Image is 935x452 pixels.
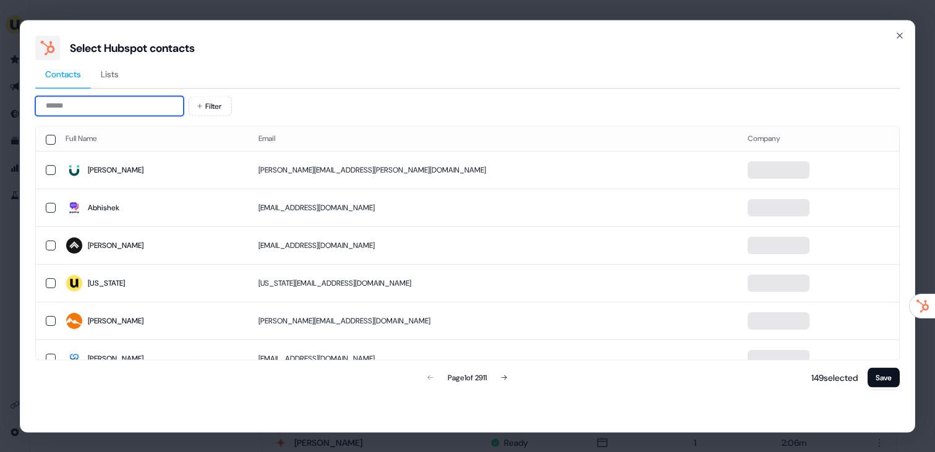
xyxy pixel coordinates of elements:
th: Company [738,126,899,151]
div: [US_STATE] [88,277,125,289]
td: [PERSON_NAME][EMAIL_ADDRESS][PERSON_NAME][DOMAIN_NAME] [249,151,738,189]
td: [US_STATE][EMAIL_ADDRESS][DOMAIN_NAME] [249,264,738,302]
button: Filter [189,96,232,116]
div: [PERSON_NAME] [88,352,143,365]
p: 149 selected [806,371,858,383]
button: Save [868,367,900,387]
td: [EMAIL_ADDRESS][DOMAIN_NAME] [249,189,738,226]
div: [PERSON_NAME] [88,315,143,327]
div: [PERSON_NAME] [88,239,143,252]
span: Contacts [45,67,81,80]
td: [PERSON_NAME][EMAIL_ADDRESS][DOMAIN_NAME] [249,302,738,339]
div: [PERSON_NAME] [88,164,143,176]
th: Full Name [56,126,249,151]
div: Page 1 of 2911 [448,371,487,383]
th: Email [249,126,738,151]
span: Lists [101,67,119,80]
div: Abhishek [88,202,119,214]
div: Select Hubspot contacts [70,40,195,55]
td: [EMAIL_ADDRESS][DOMAIN_NAME] [249,226,738,264]
td: [EMAIL_ADDRESS][DOMAIN_NAME] [249,339,738,377]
